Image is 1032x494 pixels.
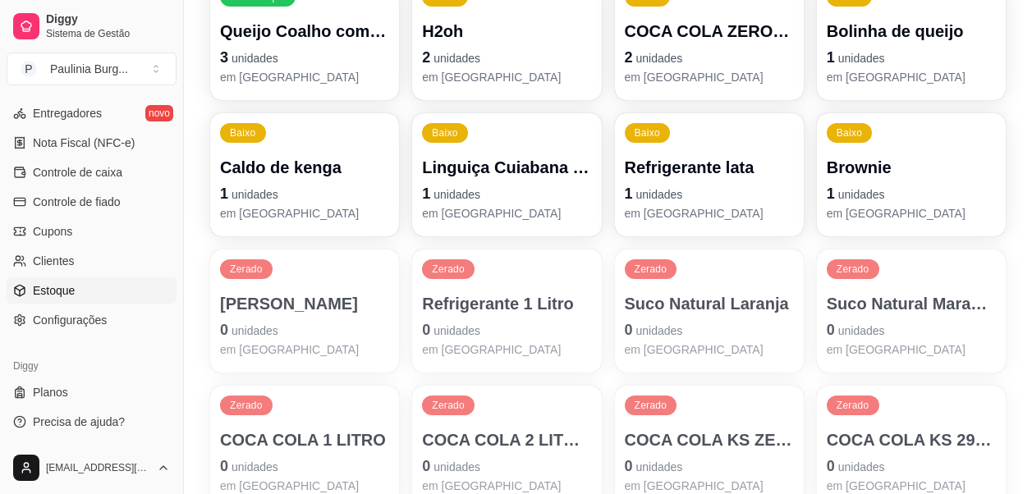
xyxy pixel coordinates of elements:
[615,249,804,373] button: ZeradoSuco Natural Laranja0unidadesem [GEOGRAPHIC_DATA]
[827,69,996,85] p: em [GEOGRAPHIC_DATA]
[433,52,480,65] span: unidades
[46,12,170,27] span: Diggy
[33,194,121,210] span: Controle de fiado
[33,282,75,299] span: Estoque
[232,188,278,201] span: unidades
[422,20,591,43] p: H2oh
[220,46,389,69] p: 3
[422,156,591,179] p: Linguiça Cuiabana com queijo provolone
[7,100,177,126] a: Entregadoresnovo
[7,130,177,156] a: Nota Fiscal (NFC-e)
[412,249,601,373] button: ZeradoRefrigerante 1 Litro0unidadesem [GEOGRAPHIC_DATA]
[33,253,75,269] span: Clientes
[7,248,177,274] a: Clientes
[433,324,480,337] span: unidades
[625,46,794,69] p: 2
[7,53,177,85] button: Select a team
[827,156,996,179] p: Brownie
[432,399,465,412] p: Zerado
[817,249,1006,373] button: ZeradoSuco Natural Maracuja0unidadesem [GEOGRAPHIC_DATA]
[422,428,591,451] p: COCA COLA 2 LITROS
[625,341,794,358] p: em [GEOGRAPHIC_DATA]
[635,126,661,140] p: Baixo
[230,126,256,140] p: Baixo
[46,461,150,474] span: [EMAIL_ADDRESS][DOMAIN_NAME]
[7,353,177,379] div: Diggy
[220,205,389,222] p: em [GEOGRAPHIC_DATA]
[210,113,399,236] button: BaixoCaldo de kenga1unidadesem [GEOGRAPHIC_DATA]
[432,126,458,140] p: Baixo
[625,478,794,494] p: em [GEOGRAPHIC_DATA]
[220,341,389,358] p: em [GEOGRAPHIC_DATA]
[7,379,177,405] a: Planos
[33,164,122,181] span: Controle de caixa
[422,182,591,205] p: 1
[625,20,794,43] p: COCA COLA ZERO 1 LITRO
[220,455,389,478] p: 0
[422,478,591,494] p: em [GEOGRAPHIC_DATA]
[432,263,465,276] p: Zerado
[625,318,794,341] p: 0
[827,318,996,341] p: 0
[7,189,177,215] a: Controle de fiado
[220,69,389,85] p: em [GEOGRAPHIC_DATA]
[827,205,996,222] p: em [GEOGRAPHIC_DATA]
[636,324,683,337] span: unidades
[827,455,996,478] p: 0
[838,52,885,65] span: unidades
[230,263,263,276] p: Zerado
[837,399,869,412] p: Zerado
[33,135,135,151] span: Nota Fiscal (NFC-e)
[422,46,591,69] p: 2
[210,249,399,373] button: Zerado[PERSON_NAME]0unidadesem [GEOGRAPHIC_DATA]
[827,341,996,358] p: em [GEOGRAPHIC_DATA]
[7,159,177,185] a: Controle de caixa
[7,277,177,304] a: Estoque
[615,113,804,236] button: BaixoRefrigerante lata1unidadesem [GEOGRAPHIC_DATA]
[636,52,683,65] span: unidades
[220,20,389,43] p: Queijo Coalho com [PERSON_NAME]
[220,292,389,315] p: [PERSON_NAME]
[827,478,996,494] p: em [GEOGRAPHIC_DATA]
[7,7,177,46] a: DiggySistema de Gestão
[625,455,794,478] p: 0
[422,341,591,358] p: em [GEOGRAPHIC_DATA]
[50,61,128,77] div: Paulinia Burg ...
[625,205,794,222] p: em [GEOGRAPHIC_DATA]
[837,126,863,140] p: Baixo
[827,182,996,205] p: 1
[827,292,996,315] p: Suco Natural Maracuja
[7,307,177,333] a: Configurações
[7,448,177,487] button: [EMAIL_ADDRESS][DOMAIN_NAME]
[232,460,278,473] span: unidades
[220,478,389,494] p: em [GEOGRAPHIC_DATA]
[827,20,996,43] p: Bolinha de queijo
[220,428,389,451] p: COCA COLA 1 LITRO
[33,223,72,240] span: Cupons
[827,46,996,69] p: 1
[232,324,278,337] span: unidades
[232,52,278,65] span: unidades
[433,188,480,201] span: unidades
[635,263,667,276] p: Zerado
[433,460,480,473] span: unidades
[422,292,591,315] p: Refrigerante 1 Litro
[817,113,1006,236] button: BaixoBrownie1unidadesem [GEOGRAPHIC_DATA]
[422,318,591,341] p: 0
[837,263,869,276] p: Zerado
[635,399,667,412] p: Zerado
[220,156,389,179] p: Caldo de kenga
[827,428,996,451] p: COCA COLA KS 290ML
[625,428,794,451] p: COCA COLA KS ZERO 290ml
[838,188,885,201] span: unidades
[33,312,107,328] span: Configurações
[422,69,591,85] p: em [GEOGRAPHIC_DATA]
[7,218,177,245] a: Cupons
[625,69,794,85] p: em [GEOGRAPHIC_DATA]
[21,61,37,77] span: P
[33,105,102,121] span: Entregadores
[33,384,68,400] span: Planos
[220,182,389,205] p: 1
[33,414,125,430] span: Precisa de ajuda?
[46,27,170,40] span: Sistema de Gestão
